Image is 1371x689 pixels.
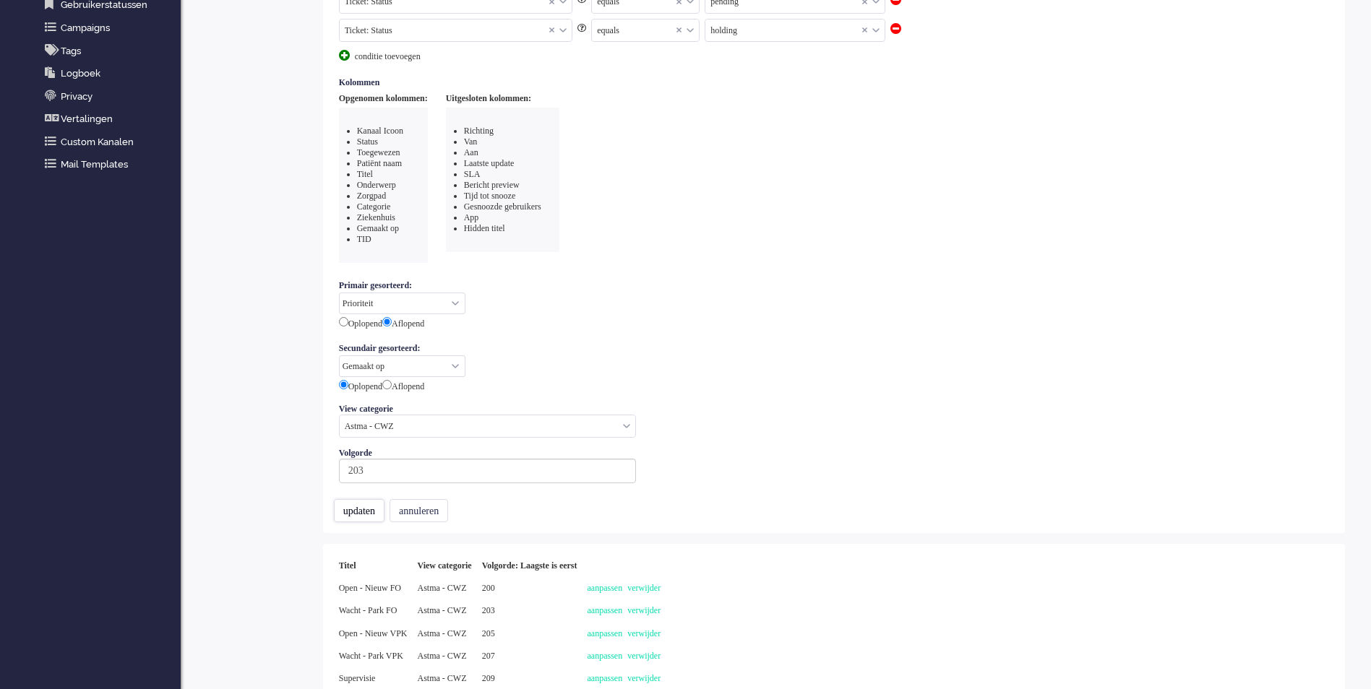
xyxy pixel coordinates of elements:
a: verwijder [627,651,661,661]
span: Supervisie [339,673,376,683]
span: Titel [357,169,373,179]
span: Astma - CWZ [417,628,466,638]
a: aanpassen [588,673,623,683]
span: Hidden titel [464,223,505,233]
a: Tags [42,43,181,58]
label: Secundair gesorteerd: [339,341,426,355]
label: View categorie [339,404,398,415]
span: Gemaakt op [357,223,399,233]
a: verwijder [627,673,661,683]
a: Campaigns [42,19,181,35]
a: aanpassen [588,605,623,615]
span: Aan [464,147,478,157]
span: Kanaal Icoon [357,126,403,136]
span: 203 [482,605,495,615]
span: Tijd tot snooze [464,191,516,201]
div: Titel [334,555,413,577]
span: 207 [482,651,495,661]
span: Bericht preview [464,180,520,190]
a: aanpassen [588,651,623,661]
a: Privacy [42,88,181,104]
div: Volgorde: Laagste is eerst [477,555,583,577]
span: Wacht - Park VPK [339,651,403,661]
a: Custom Kanalen [42,134,181,149]
div: Oplopend Aflopend [339,314,1329,331]
button: annuleren [390,499,448,522]
span: Van [464,136,478,147]
a: Mail Templates [42,156,181,172]
a: verwijder [627,583,661,593]
label: Opgenomen kolommen: [339,93,428,104]
label: Volgorde [339,448,377,459]
label: Uitgesloten kolommen: [446,93,531,104]
span: Astma - CWZ [417,673,466,683]
span: Ziekenhuis [357,212,395,222]
span: Astma - CWZ [417,651,466,661]
span: Open - Nieuw VPK [339,628,408,638]
span: App [464,212,479,222]
a: Logboek [42,65,181,81]
button: updaten [334,499,384,522]
a: aanpassen [588,628,623,638]
span: Toegewezen [357,147,400,157]
a: aanpassen [588,583,623,593]
span: Astma - CWZ [417,583,466,593]
span: Patiënt naam [357,158,402,168]
span: SLA [464,169,481,179]
label: Kolommen [339,77,385,88]
label: Primair gesorteerd: [339,278,417,292]
span: Open - Nieuw FO [339,583,401,593]
div: View categorie [412,555,476,577]
span: Astma - CWZ [417,605,466,615]
span: 209 [482,673,495,683]
a: verwijder [627,605,661,615]
span: 200 [482,583,495,593]
span: Gesnoozde gebruikers [464,201,541,212]
span: Onderwerp [357,180,396,190]
div: Oplopend Aflopend [339,377,1329,394]
span: Zorgpad [357,191,386,201]
span: Status [357,136,378,147]
span: Richting [464,126,494,136]
div: conditie toevoegen [339,50,447,62]
span: Categorie [357,201,391,212]
a: Vertalingen [42,110,181,126]
span: Wacht - Park FO [339,605,397,615]
a: verwijder [627,628,661,638]
span: 205 [482,628,495,638]
span: Laatste update [464,158,515,168]
span: TID [357,234,371,244]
